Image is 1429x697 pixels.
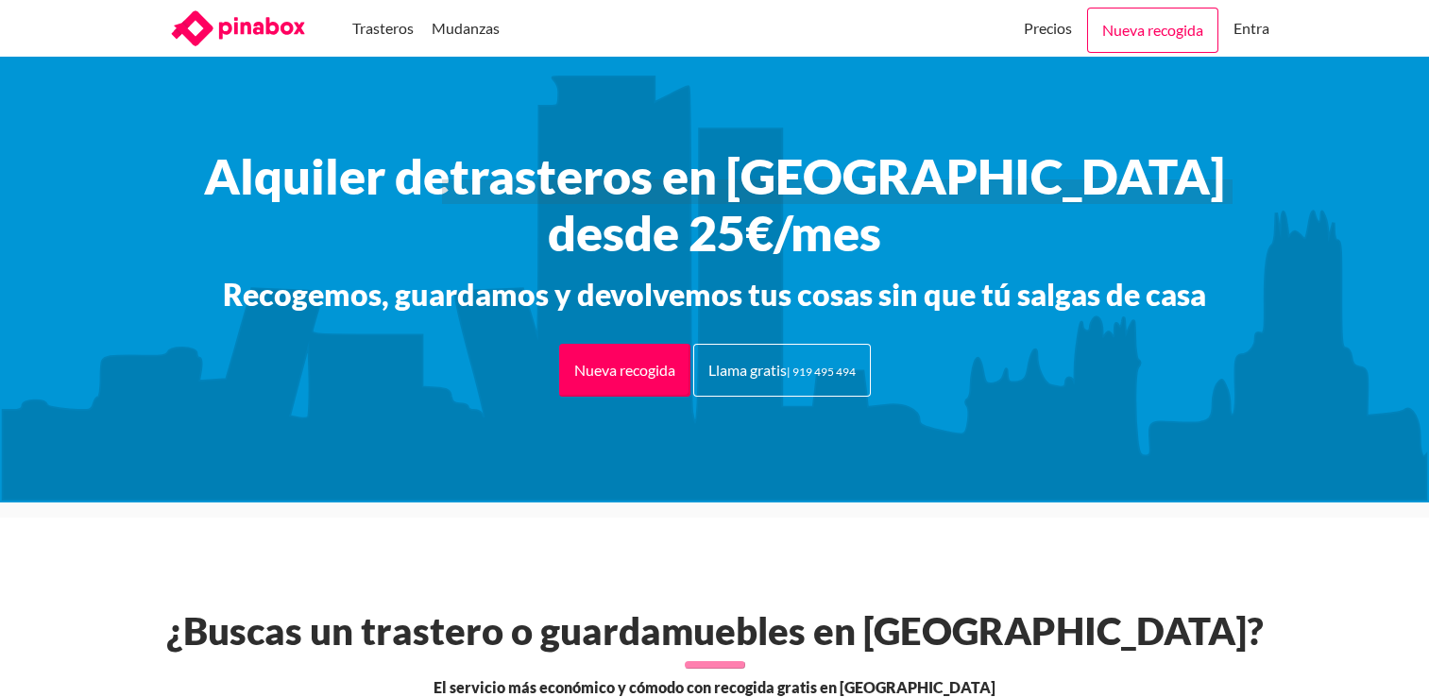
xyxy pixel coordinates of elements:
span: trasteros en [GEOGRAPHIC_DATA]‎ [450,147,1225,204]
a: Nueva recogida [1087,8,1218,53]
small: | 919 495 494 [787,365,856,379]
h1: Alquiler de desde 25€/mes [148,147,1282,261]
a: Nueva recogida [559,344,690,397]
h2: ¿Buscas un trastero o guardamuebles en [GEOGRAPHIC_DATA]‎? [156,608,1274,654]
a: Llama gratis| 919 495 494 [693,344,871,397]
iframe: Chat Widget [1335,606,1429,697]
h3: Recogemos, guardamos y devolvemos tus cosas sin que tú salgas de casa [148,276,1282,314]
